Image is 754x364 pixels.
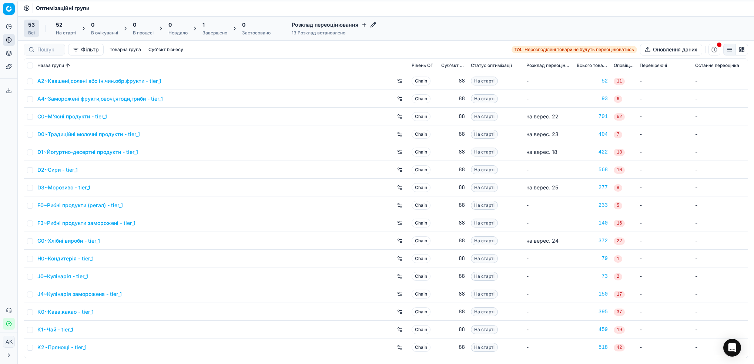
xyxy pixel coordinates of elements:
[523,196,574,214] td: -
[36,4,90,12] nav: breadcrumb
[471,94,498,103] span: На старті
[523,267,574,285] td: -
[412,130,430,139] span: Chain
[577,344,608,351] a: 518
[637,143,692,161] td: -
[614,237,625,245] span: 22
[441,344,465,351] div: 88
[692,285,748,303] td: -
[441,77,465,85] div: 88
[37,131,140,138] a: D0~Традиційні молочні продукти - tier_1
[441,148,465,156] div: 88
[614,309,625,316] span: 37
[523,90,574,108] td: -
[614,166,625,174] span: 10
[471,219,498,227] span: На старті
[577,131,608,138] a: 404
[692,143,748,161] td: -
[723,339,741,357] div: Open Intercom Messenger
[515,47,522,53] strong: 174
[471,307,498,316] span: На старті
[56,21,63,28] span: 52
[523,321,574,338] td: -
[37,113,107,120] a: C0~М'ясні продукти - tier_1
[242,30,271,36] div: Застосовано
[441,326,465,333] div: 88
[526,63,571,68] span: Розклад переоцінювання
[37,308,94,316] a: K0~Кава,какао - tier_1
[614,255,622,263] span: 1
[412,307,430,316] span: Chain
[37,344,87,351] a: K2~Прянощі - tier_1
[692,179,748,196] td: -
[412,254,430,263] span: Chain
[37,184,90,191] a: D3~Морозиво - tier_1
[692,267,748,285] td: -
[37,273,88,280] a: J0~Кулінарія - tier_1
[614,149,625,156] span: 18
[441,255,465,262] div: 88
[577,184,608,191] a: 277
[523,72,574,90] td: -
[3,336,15,348] button: AK
[471,63,512,68] span: Статус оптимізації
[292,21,376,28] h4: Розклад переоцінювання
[637,161,692,179] td: -
[637,179,692,196] td: -
[577,237,608,245] a: 372
[441,219,465,227] div: 88
[292,30,376,36] div: 13 Розклад встановлено
[441,273,465,280] div: 88
[471,112,498,121] span: На старті
[412,343,430,352] span: Chain
[36,4,90,12] span: Оптимізаційні групи
[471,272,498,281] span: На старті
[577,77,608,85] a: 52
[412,165,430,174] span: Chain
[637,125,692,143] td: -
[640,44,702,55] button: Оновлення даних
[523,214,574,232] td: -
[692,303,748,321] td: -
[577,290,608,298] a: 150
[577,113,608,120] a: 701
[577,95,608,102] a: 93
[614,78,625,85] span: 11
[68,44,104,55] button: Фільтр
[614,202,622,209] span: 5
[441,290,465,298] div: 88
[614,63,634,68] span: Оповіщення
[471,201,498,210] span: На старті
[412,236,430,245] span: Chain
[577,255,608,262] a: 79
[614,131,622,138] span: 7
[577,308,608,316] a: 395
[523,338,574,356] td: -
[412,112,430,121] span: Chain
[577,63,608,68] span: Всього товарів
[471,130,498,139] span: На старті
[441,95,465,102] div: 88
[202,21,205,28] span: 1
[412,325,430,334] span: Chain
[471,254,498,263] span: На старті
[577,219,608,227] a: 140
[441,131,465,138] div: 88
[412,77,430,85] span: Chain
[471,325,498,334] span: На старті
[692,338,748,356] td: -
[637,321,692,338] td: -
[37,326,73,333] a: K1~Чай - tier_1
[441,308,465,316] div: 88
[512,46,637,53] a: 174Нерозподілені товари не будуть переоцінюватись
[28,21,35,28] span: 53
[614,291,625,298] span: 17
[441,202,465,209] div: 88
[471,290,498,299] span: На старті
[471,77,498,85] span: На старті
